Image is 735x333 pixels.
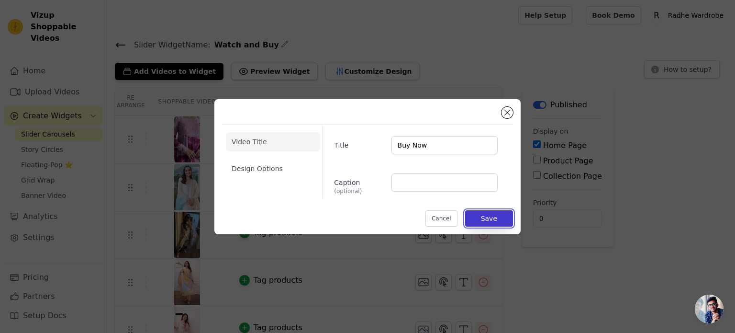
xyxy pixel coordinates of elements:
button: Close modal [501,107,513,118]
label: Caption [334,174,383,195]
button: Cancel [425,210,457,227]
label: Title [334,137,383,150]
a: Open chat [695,295,724,323]
li: Video Title [226,132,320,151]
button: Save [465,210,513,227]
li: Design Options [226,159,320,178]
span: (optional) [334,187,383,195]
